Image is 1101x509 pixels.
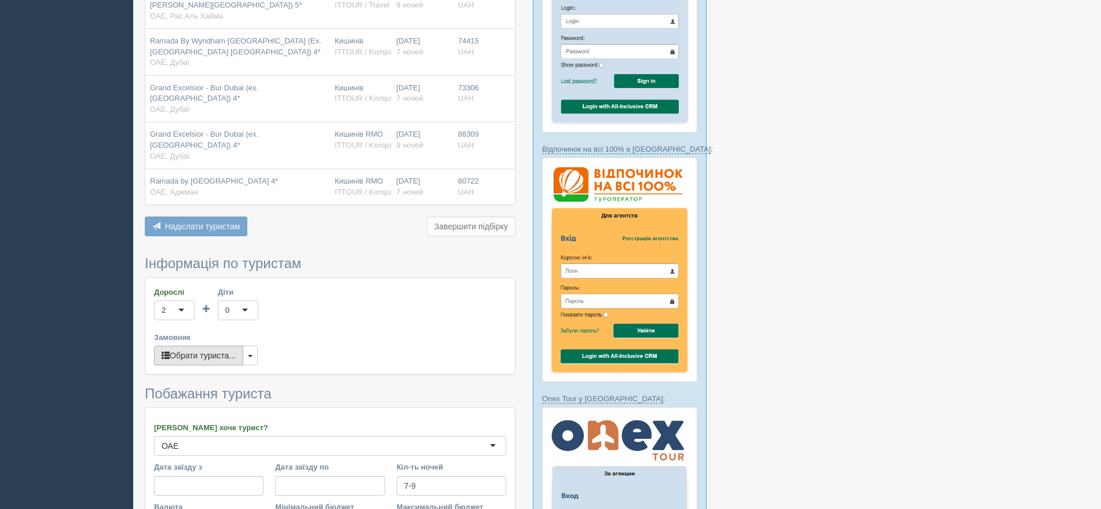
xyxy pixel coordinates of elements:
[396,94,423,102] span: 7 ночей
[542,145,711,154] a: Відпочинок на всі 100% в [GEOGRAPHIC_DATA]
[396,47,423,56] span: 7 ночей
[225,305,229,316] div: 0
[458,94,474,102] span: UAH
[396,141,423,149] span: 9 ночей
[397,476,506,496] input: 7-10 або 7,10,14
[150,105,189,113] span: ОАЕ, Дубаї
[458,130,479,138] span: 88309
[458,1,474,9] span: UAH
[154,287,195,298] label: Дорослі
[335,176,387,197] div: Кишинів RMO
[458,47,474,56] span: UAH
[154,346,243,365] button: Обрати туриста...
[458,177,479,185] span: 80722
[154,332,506,343] label: Замовник
[150,177,278,185] span: Ramada by [GEOGRAPHIC_DATA] 4*
[150,12,223,20] span: ОАЕ, Рас Аль Хайма
[335,36,387,57] div: Кишинів
[542,394,663,404] a: Onex Tour у [GEOGRAPHIC_DATA]
[335,129,387,151] div: Кишинів RMO
[396,1,423,9] span: 9 ночей
[397,462,506,473] label: Кіл-ть ночей
[335,83,387,104] div: Кишинів
[145,217,247,236] button: Надіслати туристам
[458,141,474,149] span: UAH
[458,36,479,45] span: 74415
[396,188,423,196] span: 7 ночей
[396,83,448,104] div: [DATE]
[458,188,474,196] span: UAH
[150,83,258,103] span: Grand Excelsior - Bur Dubai (ex. [GEOGRAPHIC_DATA]) 4*
[165,222,240,231] span: Надіслати туристам
[458,83,479,92] span: 73306
[162,305,166,316] div: 2
[335,141,397,149] span: ITTOUR / Kompas
[162,440,178,452] div: ОАЕ
[542,158,697,382] img: %D0%B2%D1%96%D0%B4%D0%BF%D0%BE%D1%87%D0%B8%D0%BD%D0%BE%D0%BA-%D0%BD%D0%B0-%D0%B2%D1%81%D1%96-100-...
[396,176,448,197] div: [DATE]
[145,386,272,401] span: Побажання туриста
[150,58,189,67] span: ОАЕ, Дубаї
[335,1,406,9] span: ITTOUR / Travel One
[542,393,697,404] p: :
[150,130,258,149] span: Grand Excelsior - Bur Dubai (ex. [GEOGRAPHIC_DATA]) 4*
[150,188,198,196] span: ОАЕ, Аджман
[335,47,397,56] span: ITTOUR / Kompas
[335,188,397,196] span: ITTOUR / Kompas
[154,462,264,473] label: Дата заїзду з
[150,152,189,160] span: ОАЕ, Дубаї
[275,462,385,473] label: Дата заїзду по
[396,129,448,151] div: [DATE]
[218,287,258,298] label: Діти
[427,217,515,236] button: Завершити підбірку
[150,36,321,56] span: Ramada By Wyndham [GEOGRAPHIC_DATA] (Ex. [GEOGRAPHIC_DATA] [GEOGRAPHIC_DATA]) 4*
[145,256,515,271] h3: Інформація по туристам
[154,422,506,433] label: [PERSON_NAME] хоче турист?
[396,36,448,57] div: [DATE]
[335,94,397,102] span: ITTOUR / Kompas
[542,144,697,155] p: :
